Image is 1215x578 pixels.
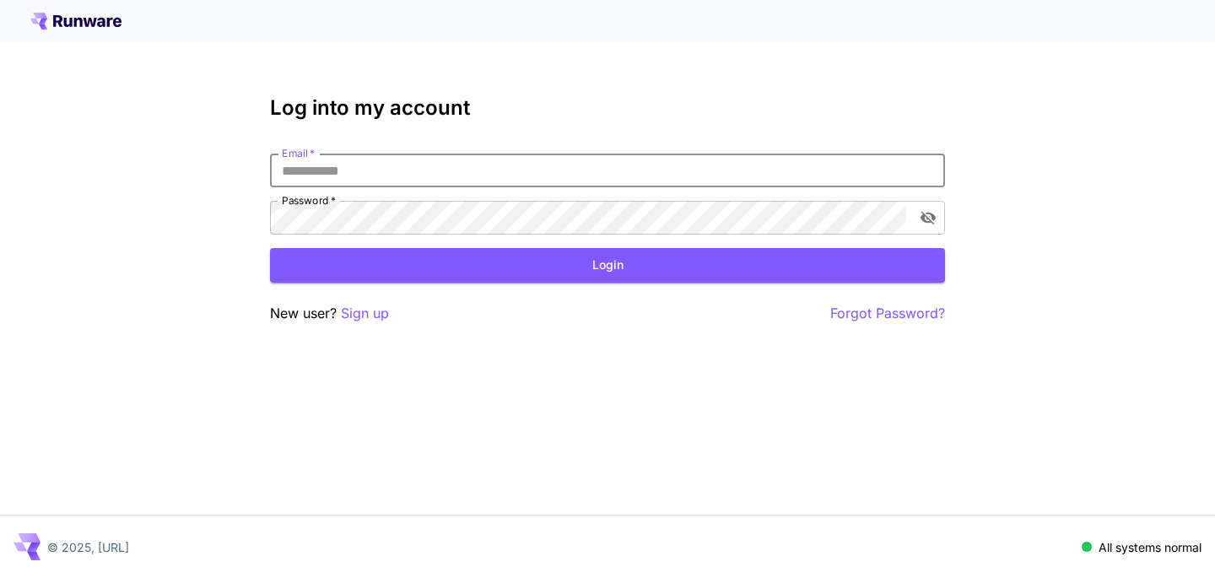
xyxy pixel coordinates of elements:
[1099,538,1201,556] p: All systems normal
[47,538,129,556] p: © 2025, [URL]
[270,96,945,120] h3: Log into my account
[282,146,315,160] label: Email
[830,303,945,324] button: Forgot Password?
[270,303,389,324] p: New user?
[282,193,336,208] label: Password
[341,303,389,324] button: Sign up
[270,248,945,283] button: Login
[913,203,943,233] button: toggle password visibility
